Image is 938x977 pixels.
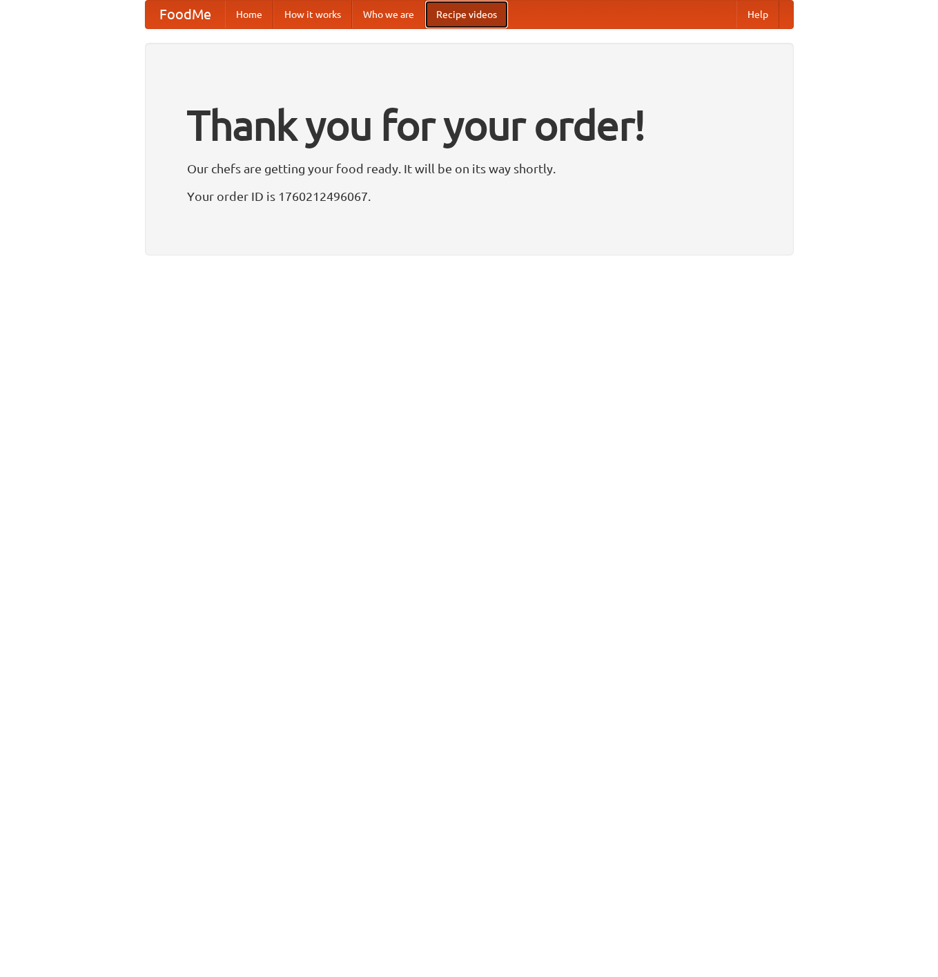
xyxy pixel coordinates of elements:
[425,1,508,28] a: Recipe videos
[352,1,425,28] a: Who we are
[736,1,779,28] a: Help
[273,1,352,28] a: How it works
[225,1,273,28] a: Home
[187,92,752,158] h1: Thank you for your order!
[187,186,752,206] p: Your order ID is 1760212496067.
[146,1,225,28] a: FoodMe
[187,158,752,179] p: Our chefs are getting your food ready. It will be on its way shortly.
